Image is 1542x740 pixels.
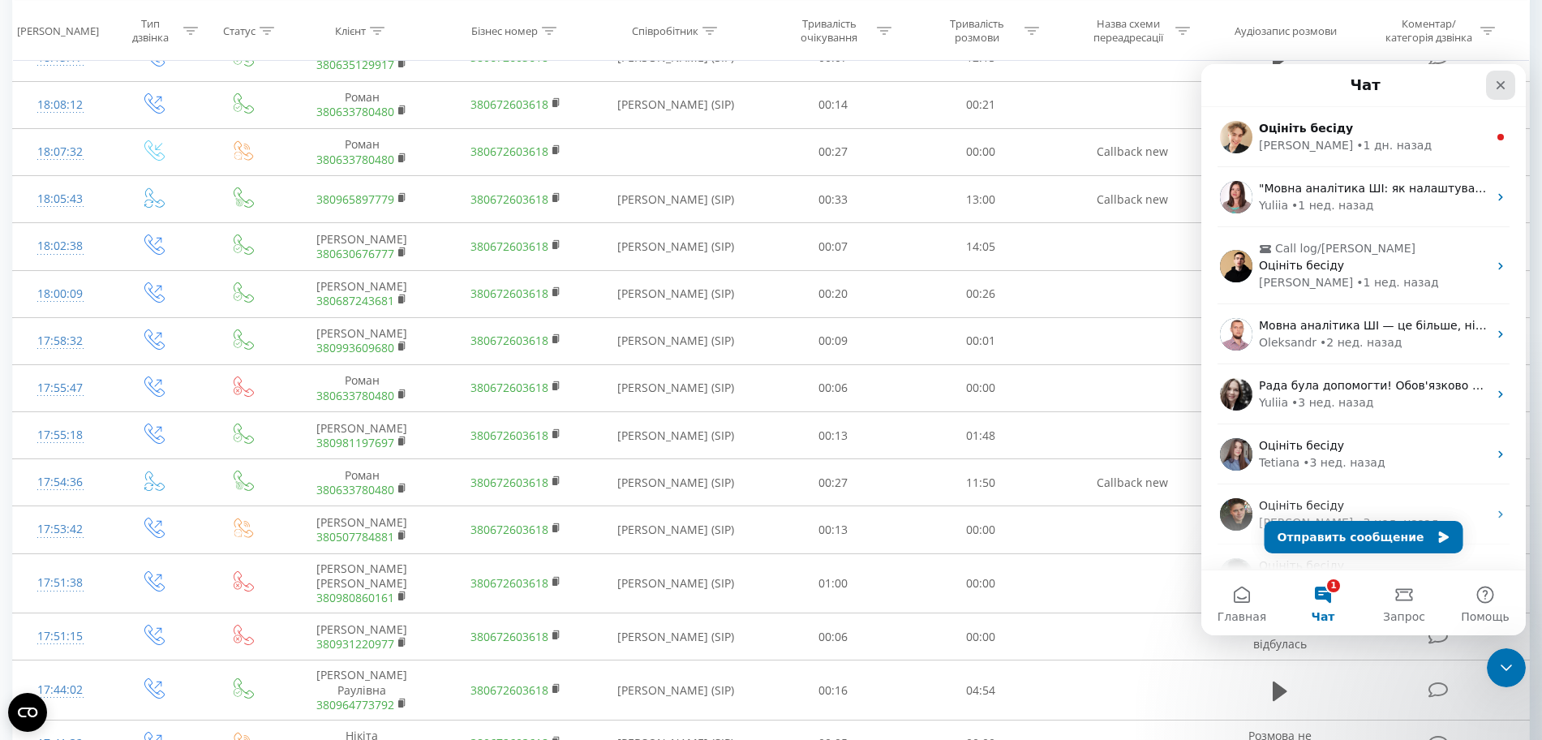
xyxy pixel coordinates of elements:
[470,575,548,591] a: 380672603618
[223,24,256,37] div: Статус
[470,191,548,207] a: 380672603618
[907,317,1055,364] td: 00:01
[1487,648,1526,687] iframe: Intercom live chat
[759,459,908,506] td: 00:27
[101,390,183,407] div: • 3 нед. назад
[260,547,308,558] span: Помощь
[110,547,134,558] span: Чат
[29,183,91,215] div: 18:05:43
[16,547,65,558] span: Главная
[593,613,758,660] td: [PERSON_NAME] (SIP)
[907,459,1055,506] td: 11:50
[63,457,262,489] button: Отправить сообщение
[285,364,439,411] td: Роман
[58,315,650,328] span: Рада була допомогти! Обов'язково звертайтеся, якщо виникнуть питання! 😉 Гарного вам дня! 🌻
[759,660,908,721] td: 00:16
[58,450,152,467] div: [PERSON_NAME]
[29,89,91,121] div: 18:08:12
[470,522,548,537] a: 380672603618
[759,176,908,223] td: 00:33
[155,450,237,467] div: • 3 нед. назад
[759,553,908,613] td: 01:00
[29,467,91,498] div: 17:54:36
[1055,176,1209,223] td: Callback new
[1085,17,1171,45] div: Назва схеми переадресації
[470,333,548,348] a: 380672603618
[907,364,1055,411] td: 00:00
[316,529,394,544] a: 380507784881
[29,230,91,262] div: 18:02:38
[285,81,439,128] td: Роман
[316,636,394,652] a: 380931220977
[907,553,1055,613] td: 00:00
[470,144,548,159] a: 380672603618
[316,435,394,450] a: 380981197697
[29,278,91,310] div: 18:00:09
[58,495,143,508] span: Оцініть бесіду
[58,390,98,407] div: Tetiana
[759,613,908,660] td: 00:06
[285,128,439,175] td: Роман
[759,364,908,411] td: 00:06
[316,191,394,207] a: 380965897779
[285,223,439,270] td: [PERSON_NAME]
[759,81,908,128] td: 00:14
[1248,622,1312,652] span: Розмова не відбулась
[470,629,548,644] a: 380672603618
[58,435,143,448] span: Оцініть бесіду
[81,506,162,571] button: Чат
[29,325,91,357] div: 17:58:32
[470,97,548,112] a: 380672603618
[593,506,758,553] td: [PERSON_NAME] (SIP)
[593,81,758,128] td: [PERSON_NAME] (SIP)
[316,697,394,712] a: 380964773792
[907,660,1055,721] td: 04:54
[593,364,758,411] td: [PERSON_NAME] (SIP)
[29,136,91,168] div: 18:07:32
[470,475,548,490] a: 380672603618
[759,223,908,270] td: 00:07
[470,286,548,301] a: 380672603618
[593,660,758,721] td: [PERSON_NAME] (SIP)
[593,553,758,613] td: [PERSON_NAME] (SIP)
[759,128,908,175] td: 00:27
[759,506,908,553] td: 00:13
[907,270,1055,317] td: 00:26
[316,246,394,261] a: 380630676777
[243,506,324,571] button: Помощь
[316,104,394,119] a: 380633780480
[470,239,548,254] a: 380672603618
[316,340,394,355] a: 380993609680
[1055,459,1209,506] td: Callback new
[19,434,51,467] img: Profile image for Nikola
[1055,128,1209,175] td: Callback new
[470,682,548,698] a: 380672603618
[285,459,439,506] td: Роман
[29,514,91,545] div: 17:53:42
[1201,64,1526,635] iframe: Intercom live chat
[934,17,1020,45] div: Тривалість розмови
[90,330,172,347] div: • 3 нед. назад
[19,494,51,527] img: Profile image for Oleksandr
[285,553,439,613] td: [PERSON_NAME] [PERSON_NAME]
[19,374,51,407] img: Profile image for Tetiana
[285,660,439,721] td: [PERSON_NAME] Раулівна
[316,152,394,167] a: 380633780480
[316,590,394,605] a: 380980860161
[470,380,548,395] a: 380672603618
[316,482,394,497] a: 380633780480
[122,17,179,45] div: Тип дзвінка
[118,270,200,287] div: • 2 нед. назад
